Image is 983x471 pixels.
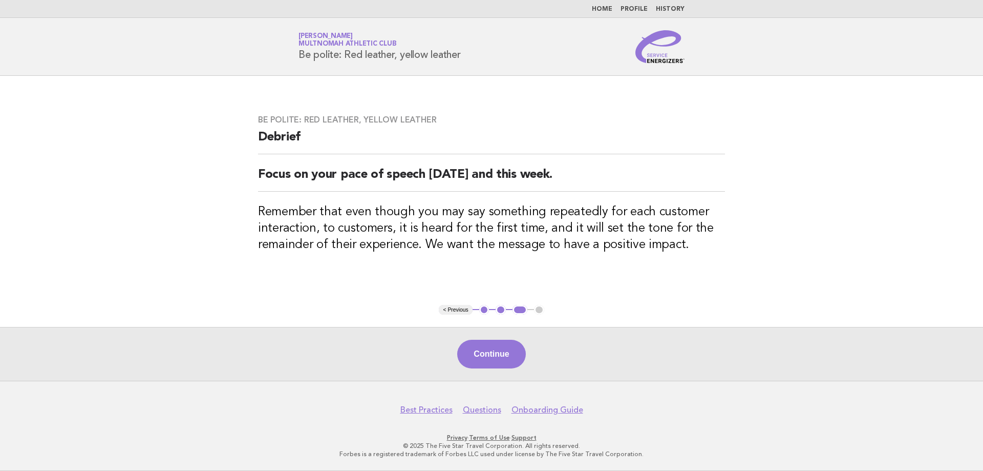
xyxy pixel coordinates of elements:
button: Continue [457,340,525,368]
a: History [656,6,685,12]
button: < Previous [439,305,472,315]
a: Support [511,434,537,441]
img: Service Energizers [635,30,685,63]
h3: Be polite: Red leather, yellow leather [258,115,725,125]
button: 1 [479,305,489,315]
h1: Be polite: Red leather, yellow leather [298,33,461,60]
h3: Remember that even though you may say something repeatedly for each customer interaction, to cust... [258,204,725,253]
a: Best Practices [400,405,453,415]
p: Forbes is a registered trademark of Forbes LLC used under license by The Five Star Travel Corpora... [178,450,805,458]
h2: Focus on your pace of speech [DATE] and this week. [258,167,725,192]
button: 2 [496,305,506,315]
a: [PERSON_NAME]Multnomah Athletic Club [298,33,396,47]
a: Privacy [447,434,467,441]
p: · · [178,434,805,442]
h2: Debrief [258,129,725,154]
a: Onboarding Guide [511,405,583,415]
a: Home [592,6,612,12]
button: 3 [512,305,527,315]
a: Questions [463,405,501,415]
a: Profile [621,6,648,12]
p: © 2025 The Five Star Travel Corporation. All rights reserved. [178,442,805,450]
span: Multnomah Athletic Club [298,41,396,48]
a: Terms of Use [469,434,510,441]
